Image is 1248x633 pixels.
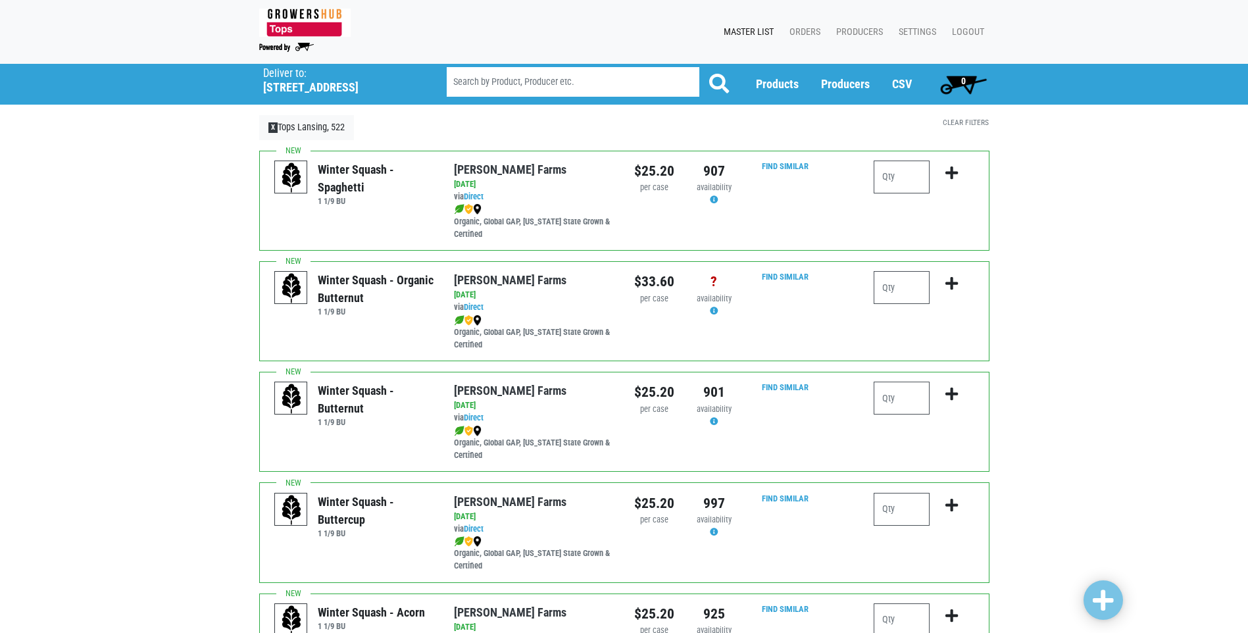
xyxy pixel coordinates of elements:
a: Find Similar [762,161,809,171]
a: [PERSON_NAME] Farms [454,163,566,176]
span: 0 [961,76,966,86]
p: Deliver to: [263,67,413,80]
div: Winter Squash - Spaghetti [318,161,434,196]
img: leaf-e5c59151409436ccce96b2ca1b28e03c.png [454,536,464,547]
a: Direct [464,524,484,534]
a: Find Similar [762,494,809,503]
div: ? [694,271,734,292]
h5: [STREET_ADDRESS] [263,80,413,95]
input: Qty [874,161,930,193]
div: per case [634,182,674,194]
div: via [454,523,614,536]
div: Winter Squash - Buttercup [318,493,434,528]
img: Powered by Big Wheelbarrow [259,43,314,52]
a: [PERSON_NAME] Farms [454,605,566,619]
a: Find Similar [762,604,809,614]
a: [PERSON_NAME] Farms [454,273,566,287]
div: 925 [694,603,734,624]
span: availability [697,515,732,524]
input: Qty [874,271,930,304]
a: Settings [888,20,941,45]
img: leaf-e5c59151409436ccce96b2ca1b28e03c.png [454,426,464,436]
div: $25.20 [634,161,674,182]
span: availability [697,404,732,414]
div: per case [634,514,674,526]
a: XTops Lansing, 522 [259,115,355,140]
a: [PERSON_NAME] Farms [454,384,566,397]
a: Products [756,77,799,91]
a: Direct [464,413,484,422]
div: $25.20 [634,493,674,514]
a: Clear Filters [943,118,989,127]
img: map_marker-0e94453035b3232a4d21701695807de9.png [473,204,482,215]
h6: 1 1/9 BU [318,417,434,427]
input: Search by Product, Producer etc. [447,67,699,97]
a: Direct [464,191,484,201]
a: 0 [934,71,993,97]
img: placeholder-variety-43d6402dacf2d531de610a020419775a.svg [275,494,308,526]
div: [DATE] [454,289,614,301]
span: Tops Lansing, 522 (2300 N Triphammer Rd #522, Ithaca, NY 14850, USA) [263,64,423,95]
input: Qty [874,493,930,526]
img: placeholder-variety-43d6402dacf2d531de610a020419775a.svg [275,272,308,305]
a: Producers [821,77,870,91]
h6: 1 1/9 BU [318,196,434,206]
img: safety-e55c860ca8c00a9c171001a62a92dabd.png [464,204,473,215]
a: Find Similar [762,272,809,282]
div: Organic, Global GAP, [US_STATE] State Grown & Certified [454,203,614,241]
div: via [454,301,614,314]
h6: 1 1/9 BU [318,621,425,631]
h6: 1 1/9 BU [318,307,434,316]
div: via [454,191,614,203]
a: Direct [464,302,484,312]
span: X [268,122,278,133]
div: [DATE] [454,399,614,412]
div: 901 [694,382,734,403]
input: Qty [874,382,930,415]
div: $33.60 [634,271,674,292]
div: 907 [694,161,734,182]
img: 279edf242af8f9d49a69d9d2afa010fb.png [259,9,351,37]
div: [DATE] [454,511,614,523]
a: Logout [941,20,989,45]
img: placeholder-variety-43d6402dacf2d531de610a020419775a.svg [275,161,308,194]
div: $25.20 [634,382,674,403]
div: Organic, Global GAP, [US_STATE] State Grown & Certified [454,424,614,462]
img: leaf-e5c59151409436ccce96b2ca1b28e03c.png [454,315,464,326]
a: CSV [892,77,912,91]
h6: 1 1/9 BU [318,528,434,538]
div: 997 [694,493,734,514]
div: via [454,412,614,424]
img: safety-e55c860ca8c00a9c171001a62a92dabd.png [464,426,473,436]
span: availability [697,182,732,192]
div: Winter Squash - Acorn [318,603,425,621]
div: [DATE] [454,178,614,191]
img: map_marker-0e94453035b3232a4d21701695807de9.png [473,426,482,436]
img: leaf-e5c59151409436ccce96b2ca1b28e03c.png [454,204,464,215]
a: [PERSON_NAME] Farms [454,495,566,509]
img: safety-e55c860ca8c00a9c171001a62a92dabd.png [464,536,473,547]
a: Orders [779,20,826,45]
img: map_marker-0e94453035b3232a4d21701695807de9.png [473,315,482,326]
img: safety-e55c860ca8c00a9c171001a62a92dabd.png [464,315,473,326]
a: Master List [713,20,779,45]
div: $25.20 [634,603,674,624]
div: Winter Squash - Organic Butternut [318,271,434,307]
div: per case [634,293,674,305]
div: Organic, Global GAP, [US_STATE] State Grown & Certified [454,535,614,572]
div: Organic, Global GAP, [US_STATE] State Grown & Certified [454,314,614,351]
a: Producers [826,20,888,45]
img: map_marker-0e94453035b3232a4d21701695807de9.png [473,536,482,547]
a: Find Similar [762,382,809,392]
span: availability [697,293,732,303]
div: Winter Squash - Butternut [318,382,434,417]
div: per case [634,403,674,416]
img: placeholder-variety-43d6402dacf2d531de610a020419775a.svg [275,382,308,415]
